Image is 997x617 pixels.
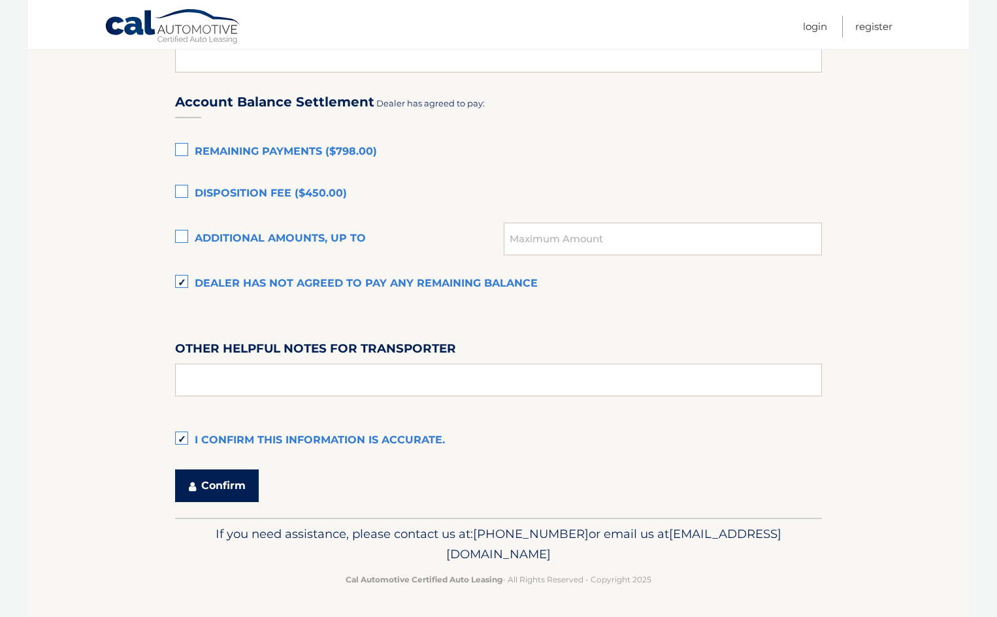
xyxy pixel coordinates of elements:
label: Additional amounts, up to [175,226,504,252]
p: - All Rights Reserved - Copyright 2025 [184,573,813,586]
strong: Cal Automotive Certified Auto Leasing [346,575,502,584]
label: I confirm this information is accurate. [175,428,822,454]
label: Disposition Fee ($450.00) [175,181,822,207]
h3: Account Balance Settlement [175,94,374,110]
input: Maximum Amount [504,223,822,255]
button: Confirm [175,469,259,502]
p: If you need assistance, please contact us at: or email us at [184,524,813,565]
span: Dealer has agreed to pay: [376,98,485,108]
label: Other helpful notes for transporter [175,339,456,363]
span: [PHONE_NUMBER] [473,526,589,541]
label: Remaining Payments ($798.00) [175,139,822,165]
label: Dealer has not agreed to pay any remaining balance [175,271,822,297]
a: Cal Automotive [105,8,242,46]
a: Login [803,16,827,37]
a: Register [855,16,892,37]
